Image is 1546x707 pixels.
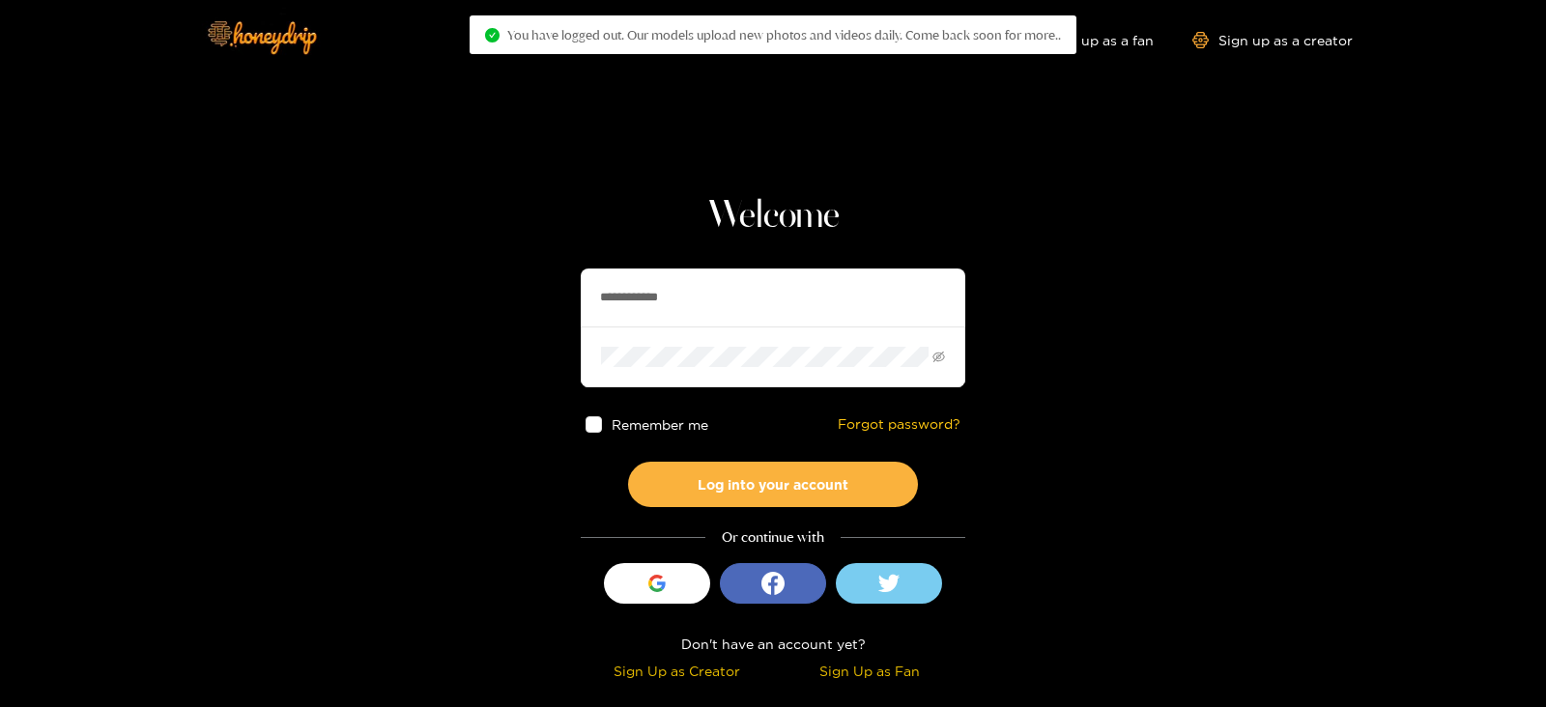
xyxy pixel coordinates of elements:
[581,633,965,655] div: Don't have an account yet?
[507,27,1061,42] span: You have logged out. Our models upload new photos and videos daily. Come back soon for more..
[778,660,960,682] div: Sign Up as Fan
[628,462,918,507] button: Log into your account
[1021,32,1154,48] a: Sign up as a fan
[485,28,500,42] span: check-circle
[932,351,945,363] span: eye-invisible
[586,660,768,682] div: Sign Up as Creator
[581,193,965,240] h1: Welcome
[581,526,965,549] div: Or continue with
[1192,32,1353,48] a: Sign up as a creator
[838,416,960,433] a: Forgot password?
[612,417,708,432] span: Remember me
